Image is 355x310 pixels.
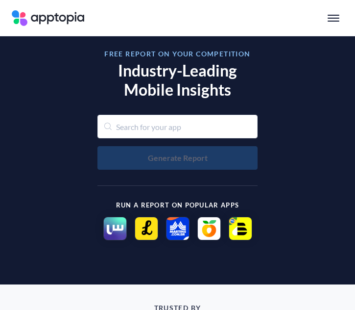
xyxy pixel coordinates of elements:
[229,217,252,240] img: Parceiro BEES Brasil icon
[103,217,127,240] img: Siin - سين icon
[97,115,258,138] input: Search for your app
[135,217,158,240] img: LIVSHO – Live Shopping app icon
[97,61,258,99] h1: Industry-Leading Mobile Insights
[97,50,258,57] h3: Free Report on Your Competition
[166,217,189,240] img: Martins Atacado Online icon
[97,202,258,208] p: Run a report on popular apps
[197,217,221,240] img: Frubana icon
